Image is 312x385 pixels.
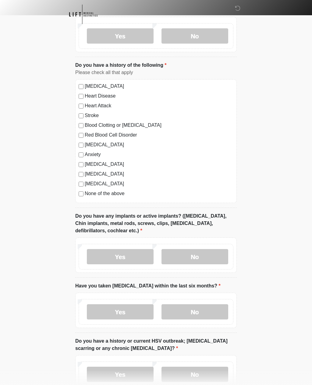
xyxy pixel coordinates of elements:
[85,141,233,148] label: [MEDICAL_DATA]
[85,122,233,129] label: Blood Clotting or [MEDICAL_DATA]
[75,282,221,290] label: Have you taken [MEDICAL_DATA] within the last six months?
[79,104,83,109] input: Heart Attack
[87,367,154,382] label: Yes
[85,180,233,187] label: [MEDICAL_DATA]
[85,151,233,158] label: Anxiety
[87,28,154,44] label: Yes
[79,162,83,167] input: [MEDICAL_DATA]
[85,131,233,139] label: Red Blood Cell Disorder
[75,62,167,69] label: Do you have a history of the following
[85,161,233,168] label: [MEDICAL_DATA]
[79,133,83,138] input: Red Blood Cell Disorder
[161,304,228,319] label: No
[79,94,83,99] input: Heart Disease
[85,102,233,109] label: Heart Attack
[69,5,97,24] img: Lift Medical Aesthetics Logo
[79,191,83,196] input: None of the above
[75,212,237,234] label: Do you have any implants or active implants? ([MEDICAL_DATA], Chin implants, metal rods, screws, ...
[161,367,228,382] label: No
[79,152,83,157] input: Anxiety
[79,113,83,118] input: Stroke
[87,304,154,319] label: Yes
[85,170,233,178] label: [MEDICAL_DATA]
[75,337,237,352] label: Do you have a history or current HSV outbreak; [MEDICAL_DATA] scarring or any chronic [MEDICAL_DA...
[79,182,83,187] input: [MEDICAL_DATA]
[161,249,228,264] label: No
[79,84,83,89] input: [MEDICAL_DATA]
[79,143,83,148] input: [MEDICAL_DATA]
[75,69,237,76] div: Please check all that apply
[85,92,233,100] label: Heart Disease
[79,123,83,128] input: Blood Clotting or [MEDICAL_DATA]
[85,190,233,197] label: None of the above
[161,28,228,44] label: No
[85,112,233,119] label: Stroke
[79,172,83,177] input: [MEDICAL_DATA]
[85,83,233,90] label: [MEDICAL_DATA]
[87,249,154,264] label: Yes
